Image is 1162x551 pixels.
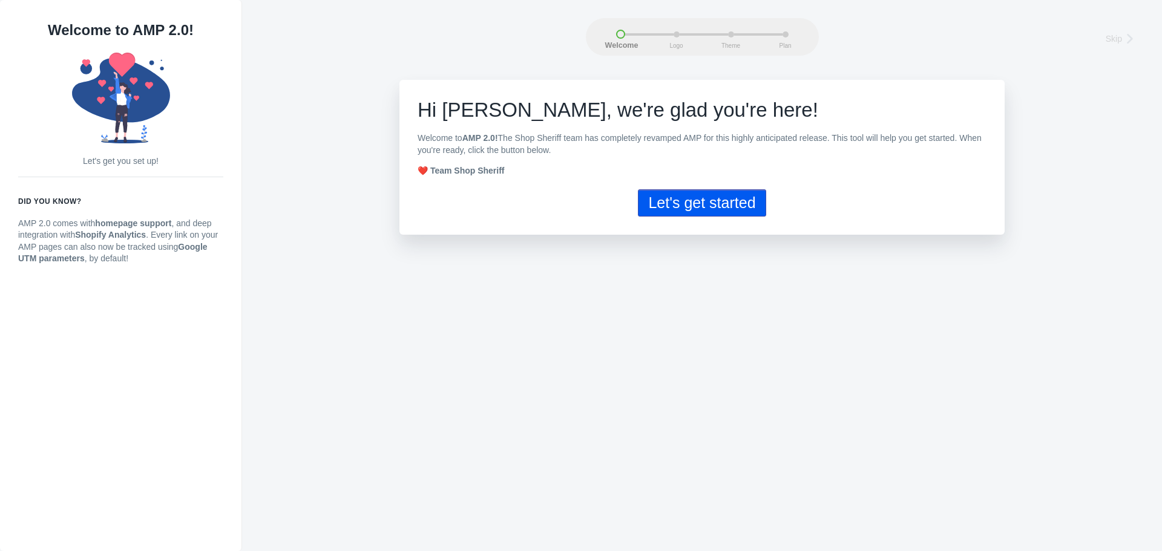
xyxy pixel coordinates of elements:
strong: ❤️ Team Shop Sheriff [418,166,505,175]
a: Skip [1106,30,1141,46]
span: Theme [716,42,746,49]
span: Logo [661,42,692,49]
span: Hi [PERSON_NAME], w [418,99,632,121]
button: Let's get started [638,189,766,217]
span: Welcome [605,42,635,50]
span: Plan [770,42,801,49]
h1: e're glad you're here! [418,98,986,122]
strong: Shopify Analytics [75,230,146,240]
b: AMP 2.0! [462,133,498,143]
strong: homepage support [95,218,171,228]
p: AMP 2.0 comes with , and deep integration with . Every link on your AMP pages can also now be tra... [18,218,223,265]
h1: Welcome to AMP 2.0! [18,18,223,42]
p: Welcome to The Shop Sheriff team has completely revamped AMP for this highly anticipated release.... [418,132,986,156]
strong: Google UTM parameters [18,242,208,264]
h6: Did you know? [18,195,223,207]
span: Skip [1106,33,1122,45]
p: Let's get you set up! [18,155,223,168]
